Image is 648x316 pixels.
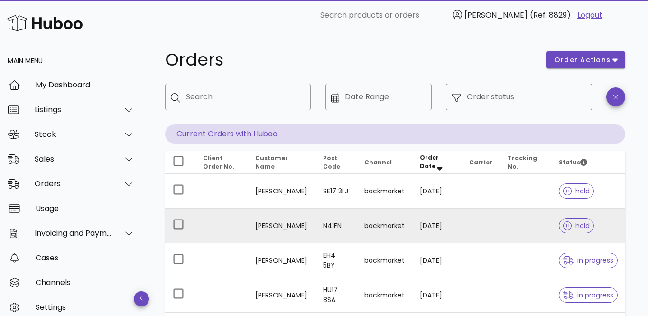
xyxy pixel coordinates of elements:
[36,278,135,287] div: Channels
[563,257,613,264] span: in progress
[315,151,357,174] th: Post Code
[412,174,462,209] td: [DATE]
[255,154,288,171] span: Customer Name
[248,151,316,174] th: Customer Name
[248,209,316,243] td: [PERSON_NAME]
[35,130,112,139] div: Stock
[248,174,316,209] td: [PERSON_NAME]
[563,222,590,229] span: hold
[323,154,340,171] span: Post Code
[35,105,112,114] div: Listings
[554,55,611,65] span: order actions
[412,209,462,243] td: [DATE]
[315,209,357,243] td: N41FN
[315,278,357,313] td: HU17 8SA
[551,151,625,174] th: Status
[563,292,613,298] span: in progress
[165,124,625,144] p: Current Orders with Huboo
[357,209,412,243] td: backmarket
[35,154,112,163] div: Sales
[7,13,83,33] img: Huboo Logo
[412,151,462,174] th: Order Date: Sorted descending. Activate to remove sorting.
[357,174,412,209] td: backmarket
[165,51,535,68] h1: Orders
[546,51,625,68] button: order actions
[412,243,462,278] td: [DATE]
[364,158,392,166] span: Channel
[35,229,112,238] div: Invoicing and Payments
[203,154,234,171] span: Client Order No.
[412,278,462,313] td: [DATE]
[469,158,492,166] span: Carrier
[464,10,528,20] span: [PERSON_NAME]
[248,243,316,278] td: [PERSON_NAME]
[357,278,412,313] td: backmarket
[357,151,412,174] th: Channel
[577,10,602,21] a: Logout
[35,179,112,188] div: Orders
[508,154,537,171] span: Tracking No.
[559,158,587,166] span: Status
[36,204,135,213] div: Usage
[563,188,590,194] span: hold
[530,10,571,20] span: (Ref: 8829)
[36,303,135,312] div: Settings
[195,151,248,174] th: Client Order No.
[315,243,357,278] td: EH4 5BY
[36,253,135,262] div: Cases
[357,243,412,278] td: backmarket
[315,174,357,209] td: SE17 3LJ
[248,278,316,313] td: [PERSON_NAME]
[420,153,439,170] span: Order Date
[36,80,135,89] div: My Dashboard
[462,151,500,174] th: Carrier
[500,151,551,174] th: Tracking No.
